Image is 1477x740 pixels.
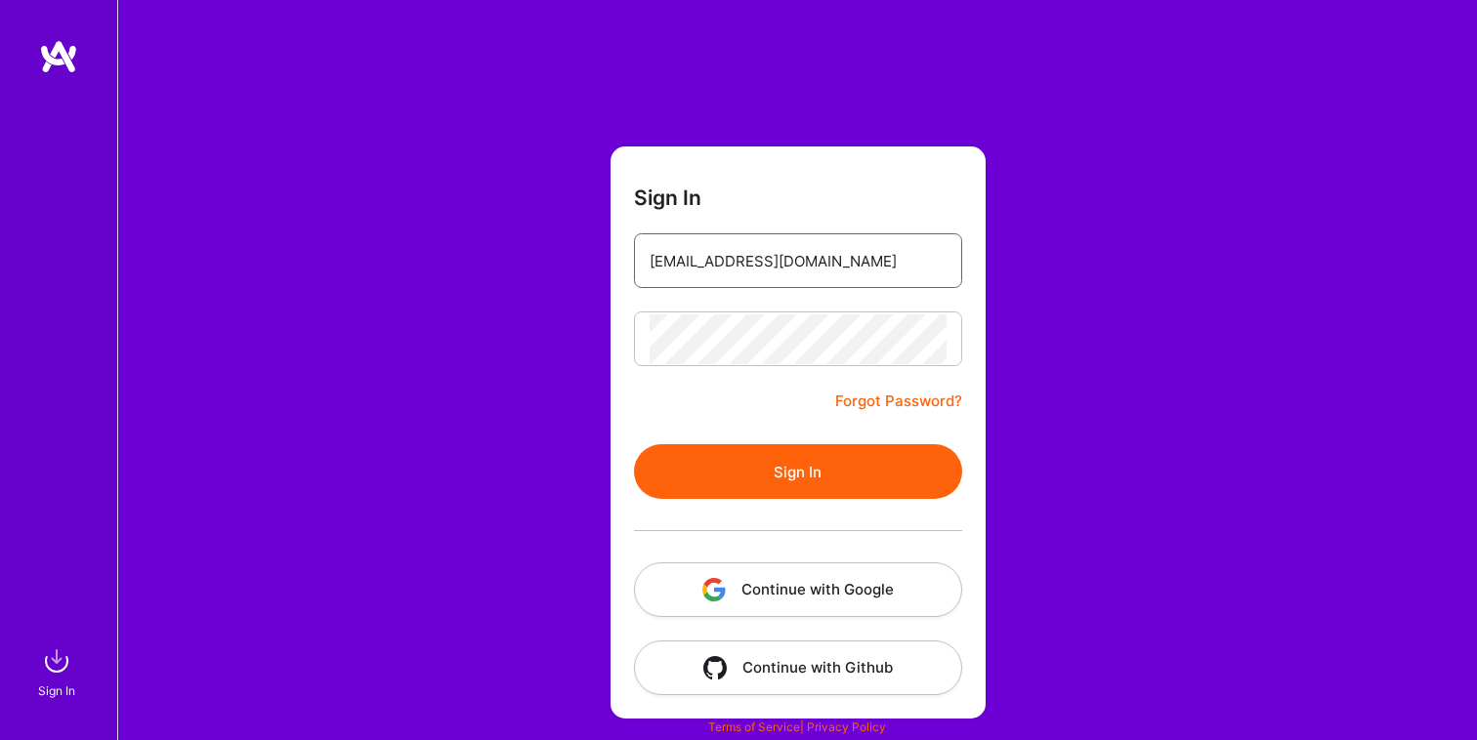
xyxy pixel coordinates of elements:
[634,562,962,617] button: Continue with Google
[117,681,1477,730] div: © 2025 ATeams Inc., All rights reserved.
[39,39,78,74] img: logo
[37,641,76,680] img: sign in
[634,640,962,695] button: Continue with Github
[807,719,886,734] a: Privacy Policy
[38,680,75,701] div: Sign In
[708,719,886,734] span: |
[634,185,701,210] h3: Sign In
[650,236,947,286] input: Email...
[41,641,76,701] a: sign inSign In
[702,578,726,601] img: icon
[634,444,962,499] button: Sign In
[703,656,727,679] img: icon
[708,719,800,734] a: Terms of Service
[835,390,962,413] a: Forgot Password?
